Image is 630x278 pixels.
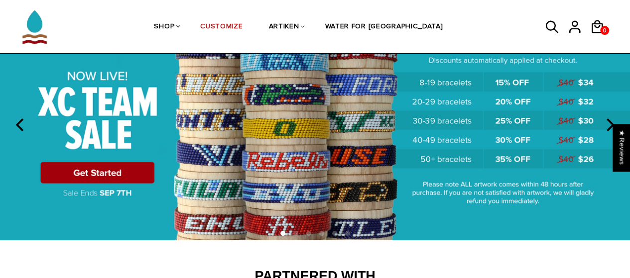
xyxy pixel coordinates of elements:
div: Click to open Judge.me floating reviews tab [613,124,630,171]
a: 0 [600,26,609,35]
span: 0 [600,24,609,37]
a: CUSTOMIZE [200,1,243,54]
a: ARTIKEN [268,1,299,54]
button: previous [10,114,32,136]
a: SHOP [154,1,174,54]
a: WATER FOR [GEOGRAPHIC_DATA] [325,1,443,54]
button: next [598,114,620,136]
